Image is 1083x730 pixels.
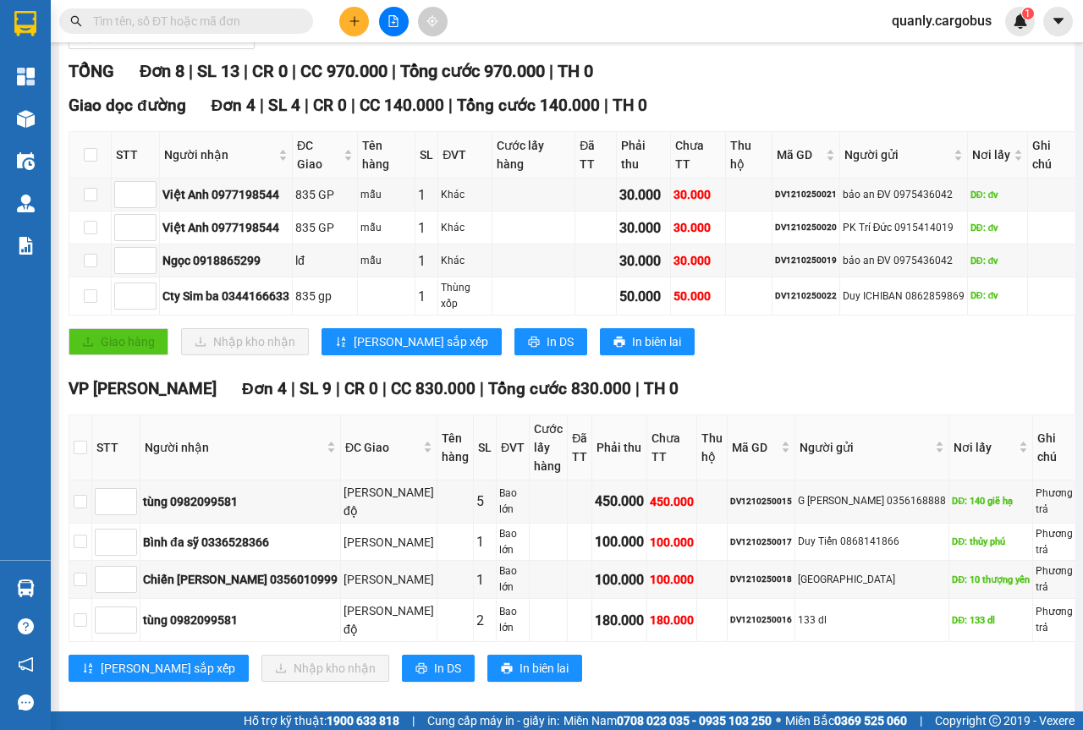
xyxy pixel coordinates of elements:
[360,96,444,115] span: CC 140.000
[728,599,795,642] td: DV1210250016
[360,253,412,269] div: mẫu
[798,493,946,509] div: G [PERSON_NAME] 0356168888
[360,187,412,203] div: mẫu
[785,711,907,730] span: Miền Bắc
[441,187,489,203] div: Khác
[474,415,497,480] th: SL
[438,132,492,178] th: ĐVT
[14,11,36,36] img: logo-vxr
[726,132,772,178] th: Thu hộ
[292,61,296,81] span: |
[297,136,340,173] span: ĐC Giao
[492,132,576,178] th: Cước lấy hàng
[487,655,582,682] button: printerIn biên lai
[650,611,694,629] div: 180.000
[989,715,1001,727] span: copyright
[427,711,559,730] span: Cung cấp máy in - giấy in:
[437,415,474,480] th: Tên hàng
[112,132,160,178] th: STT
[970,254,1025,268] div: DĐ: đv
[379,7,409,36] button: file-add
[730,535,792,549] div: DV1210250017
[595,531,644,552] div: 100.000
[798,612,946,628] div: 133 dl
[69,328,168,355] button: uploadGiao hàng
[291,379,295,398] span: |
[164,145,275,164] span: Người nhận
[952,535,1030,549] div: DĐ: thủy phú
[349,15,360,27] span: plus
[351,96,355,115] span: |
[499,563,526,596] div: Bao lớn
[920,711,922,730] span: |
[800,438,932,457] span: Người gửi
[70,15,82,27] span: search
[402,655,475,682] button: printerIn DS
[730,573,792,586] div: DV1210250018
[844,145,950,164] span: Người gửi
[843,253,965,269] div: bảo an ĐV 0975436042
[69,61,114,81] span: TỔNG
[18,694,34,711] span: message
[1033,415,1076,480] th: Ghi chú
[261,655,389,682] button: downloadNhập kho nhận
[1036,486,1073,518] div: Phương trả
[619,286,668,307] div: 50.000
[344,533,434,552] div: [PERSON_NAME]
[143,611,338,629] div: tùng 0982099581
[730,495,792,508] div: DV1210250015
[728,524,795,562] td: DV1210250017
[775,221,837,234] div: DV1210250020
[418,184,435,206] div: 1
[457,96,600,115] span: Tổng cước 140.000
[305,96,309,115] span: |
[412,711,415,730] span: |
[480,379,484,398] span: |
[313,96,347,115] span: CR 0
[878,10,1005,31] span: quanly.cargobus
[242,379,287,398] span: Đơn 4
[244,711,399,730] span: Hỗ trợ kỹ thuật:
[775,254,837,267] div: DV1210250019
[300,379,332,398] span: SL 9
[82,662,94,676] span: sort-ascending
[336,379,340,398] span: |
[730,613,792,627] div: DV1210250016
[1043,7,1073,36] button: caret-down
[772,244,840,277] td: DV1210250019
[344,483,434,520] div: [PERSON_NAME] độ
[476,491,493,512] div: 5
[300,61,388,81] span: CC 970.000
[549,61,553,81] span: |
[360,220,412,236] div: mẫu
[212,96,256,115] span: Đơn 4
[632,332,681,351] span: In biên lai
[600,328,695,355] button: printerIn biên lai
[619,184,668,206] div: 30.000
[798,572,946,588] div: [GEOGRAPHIC_DATA]
[772,211,840,244] td: DV1210250020
[476,531,493,552] div: 1
[101,659,235,678] span: [PERSON_NAME] sắp xếp
[650,492,694,511] div: 450.000
[69,96,186,115] span: Giao dọc đường
[954,438,1015,457] span: Nơi lấy
[434,659,461,678] span: In DS
[775,188,837,201] div: DV1210250021
[295,287,355,305] div: 835 gp
[772,178,840,211] td: DV1210250021
[1022,8,1034,19] sup: 1
[635,379,640,398] span: |
[843,187,965,203] div: bảo an ĐV 0975436042
[345,438,420,457] span: ĐC Giao
[162,218,289,237] div: Việt Anh 0977198544
[970,288,1025,303] div: DĐ: đv
[834,714,907,727] strong: 0369 525 060
[772,277,840,316] td: DV1210250022
[1028,132,1077,178] th: Ghi chú
[520,659,569,678] span: In biên lai
[344,601,434,639] div: [PERSON_NAME] độ
[69,655,249,682] button: sort-ascending[PERSON_NAME] sắp xếp
[613,336,625,349] span: printer
[1051,14,1066,29] span: caret-down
